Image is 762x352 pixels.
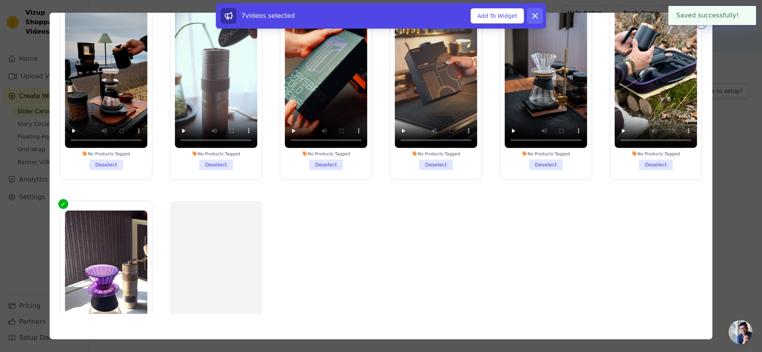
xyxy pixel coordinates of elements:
div: Saved successfully! [668,6,756,25]
div: No Products Tagged [65,151,147,157]
div: No Products Tagged [505,151,587,157]
button: Close [739,11,748,20]
div: No Products Tagged [285,151,367,157]
div: No Products Tagged [395,151,477,157]
button: Add To Widget [471,8,524,23]
div: No Products Tagged [175,151,257,157]
div: 开放式聊天 [729,320,752,344]
span: 7 videos selected [241,12,295,19]
div: No Products Tagged [615,151,697,157]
